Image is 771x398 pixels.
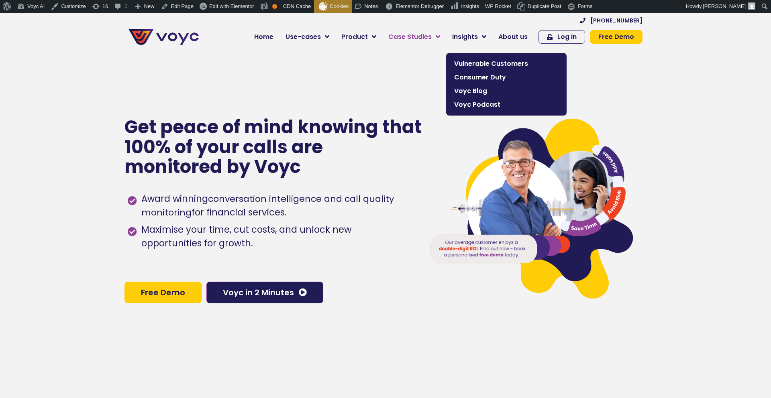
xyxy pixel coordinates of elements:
span: Voyc Podcast [454,100,559,110]
a: Log In [538,30,585,44]
h1: conversation intelligence and call quality monitoring [141,193,394,219]
span: Job title [106,65,134,74]
a: Case Studies [382,29,446,45]
a: Voyc Blog [450,84,563,98]
span: Case Studies [388,32,432,42]
a: Free Demo [590,30,642,44]
a: Voyc Podcast [450,98,563,112]
span: Award winning for financial services. [139,192,414,219]
span: Home [254,32,273,42]
a: Consumer Duty [450,71,563,84]
a: Insights [446,29,492,45]
span: Free Demo [141,288,185,296]
a: Free Demo [124,282,202,303]
a: Home [248,29,279,45]
a: About us [492,29,534,45]
span: Insights [452,32,478,42]
a: Privacy Policy [165,167,203,175]
span: Use-cases [286,32,321,42]
span: Log In [557,34,577,40]
span: [PERSON_NAME] [703,3,746,9]
span: Product [341,32,368,42]
a: Product [335,29,382,45]
span: About us [498,32,528,42]
span: Voyc Blog [454,86,559,96]
span: Phone [106,32,126,41]
span: Free Demo [598,34,634,40]
p: Get peace of mind knowing that 100% of your calls are monitored by Voyc [124,117,423,177]
a: Vulnerable Customers [450,57,563,71]
span: Edit with Elementor [209,3,254,9]
img: voyc-full-logo [128,29,199,45]
span: [PHONE_NUMBER] [590,18,642,23]
span: Voyc in 2 Minutes [223,288,294,296]
div: OK [272,4,277,9]
span: Consumer Duty [454,73,559,82]
span: Maximise your time, cut costs, and unlock new opportunities for growth. [139,223,414,250]
a: Use-cases [279,29,335,45]
a: Voyc in 2 Minutes [206,282,323,303]
span: Vulnerable Customers [454,59,559,69]
a: [PHONE_NUMBER] [580,18,642,23]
